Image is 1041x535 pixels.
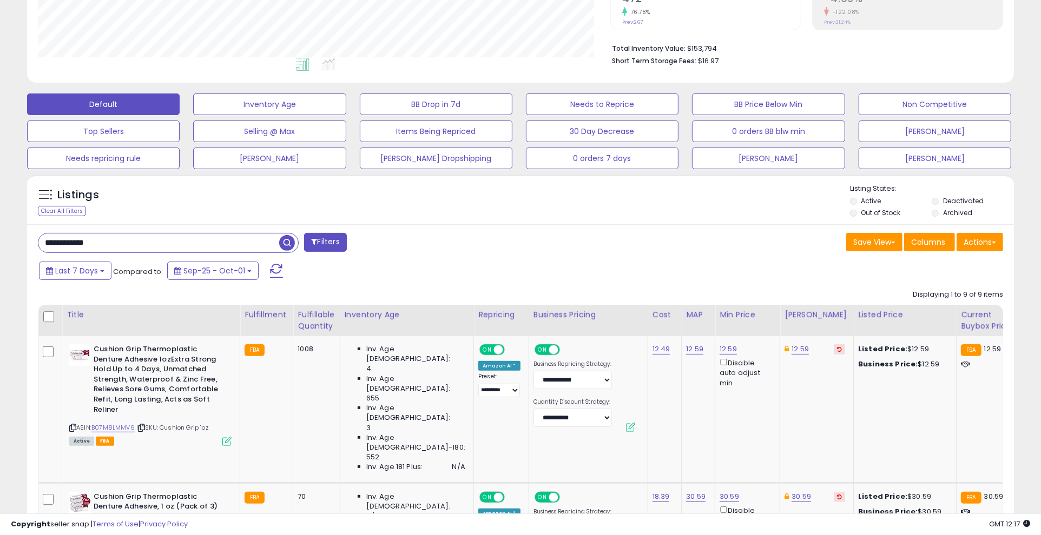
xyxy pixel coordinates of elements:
div: Clear All Filters [38,206,86,216]
b: Business Price: [858,359,918,369]
span: 655 [366,393,379,403]
button: [PERSON_NAME] Dropshipping [360,148,512,169]
small: -122.08% [829,8,860,16]
label: Quantity Discount Strategy: [533,398,612,406]
span: Compared to: [113,266,163,277]
span: Sep-25 - Oct-01 [183,265,245,276]
span: OFF [558,345,575,355]
strong: Copyright [11,519,50,529]
a: B07M8LMMV6 [91,423,135,432]
div: ASIN: [69,344,232,445]
small: FBA [245,344,265,356]
span: 30.59 [984,491,1004,501]
div: $12.59 [858,344,948,354]
label: Active [861,196,881,205]
span: 3 [366,423,371,433]
button: [PERSON_NAME] [193,148,346,169]
button: Inventory Age [193,93,346,115]
div: Inventory Age [345,309,469,320]
span: $16.97 [698,56,719,66]
a: 18.39 [653,491,670,502]
button: Needs to Reprice [526,93,678,115]
button: [PERSON_NAME] [859,121,1011,142]
b: Cushion Grip Thermoplastic Denture Adhesive 1ozExtra Strong Hold Up to 4 Days, Unmatched Strength... [94,344,225,417]
span: | SKU: Cushion Grip 1oz [136,423,209,432]
span: ON [480,345,494,355]
span: 552 [366,452,379,462]
div: Preset: [478,373,520,397]
a: 12.59 [686,344,703,355]
span: OFF [503,492,520,501]
div: 1008 [298,344,331,354]
button: Filters [304,233,346,252]
div: Disable auto adjust min [720,357,772,388]
button: Columns [904,233,955,251]
span: N/A [452,462,465,472]
b: Total Inventory Value: [612,44,686,53]
div: MAP [686,309,710,320]
button: Save View [846,233,902,251]
small: FBA [961,344,981,356]
span: All listings currently available for purchase on Amazon [69,437,94,446]
a: 12.59 [792,344,809,355]
button: Last 7 Days [39,262,111,280]
small: FBA [245,492,265,504]
label: Deactivated [943,196,984,205]
button: 0 orders 7 days [526,148,678,169]
a: 12.59 [720,344,737,355]
button: 30 Day Decrease [526,121,678,142]
div: Fulfillable Quantity [298,309,335,332]
button: BB Drop in 7d [360,93,512,115]
span: Last 7 Days [55,265,98,276]
button: Non Competitive [859,93,1011,115]
div: Amazon AI * [478,361,520,371]
div: seller snap | | [11,519,188,530]
span: 4 [366,364,371,373]
button: Top Sellers [27,121,180,142]
div: Displaying 1 to 9 of 9 items [913,290,1003,300]
div: Cost [653,309,677,320]
span: 2025-10-9 12:17 GMT [989,519,1030,529]
label: Out of Stock [861,208,900,217]
span: OFF [503,345,520,355]
button: [PERSON_NAME] [692,148,845,169]
button: [PERSON_NAME] [859,148,1011,169]
div: Business Pricing [533,309,643,320]
span: OFF [558,492,575,501]
div: Title [67,309,235,320]
small: FBA [961,492,981,504]
h5: Listings [57,188,99,203]
label: Business Repricing Strategy: [533,360,612,368]
div: $30.59 [858,492,948,501]
a: Terms of Use [93,519,139,529]
small: 76.78% [627,8,650,16]
button: BB Price Below Min [692,93,845,115]
span: ON [536,492,549,501]
span: Columns [911,237,945,248]
a: 30.59 [792,491,811,502]
b: Cushion Grip Thermoplastic Denture Adhesive, 1 oz (Pack of 3) [94,492,225,514]
b: Listed Price: [858,344,907,354]
label: Archived [943,208,972,217]
span: Inv. Age [DEMOGRAPHIC_DATA]: [366,374,465,393]
div: Fulfillment [245,309,288,320]
button: Actions [957,233,1003,251]
span: Inv. Age [DEMOGRAPHIC_DATA]: [366,403,465,423]
small: Prev: 267 [622,19,643,25]
button: Selling @ Max [193,121,346,142]
span: 12.59 [984,344,1002,354]
small: Prev: 21.24% [824,19,851,25]
p: Listing States: [850,184,1014,194]
b: Short Term Storage Fees: [612,56,696,65]
span: FBA [96,437,114,446]
span: Inv. Age [DEMOGRAPHIC_DATA]-180: [366,433,465,452]
div: [PERSON_NAME] [785,309,849,320]
div: Current Buybox Price [961,309,1017,332]
span: Inv. Age 181 Plus: [366,462,423,472]
span: ON [536,345,549,355]
div: $12.59 [858,359,948,369]
div: 70 [298,492,331,501]
button: 0 orders BB blw min [692,121,845,142]
div: Repricing [478,309,524,320]
img: 41Pvt0l1VmL._SL40_.jpg [69,344,91,366]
